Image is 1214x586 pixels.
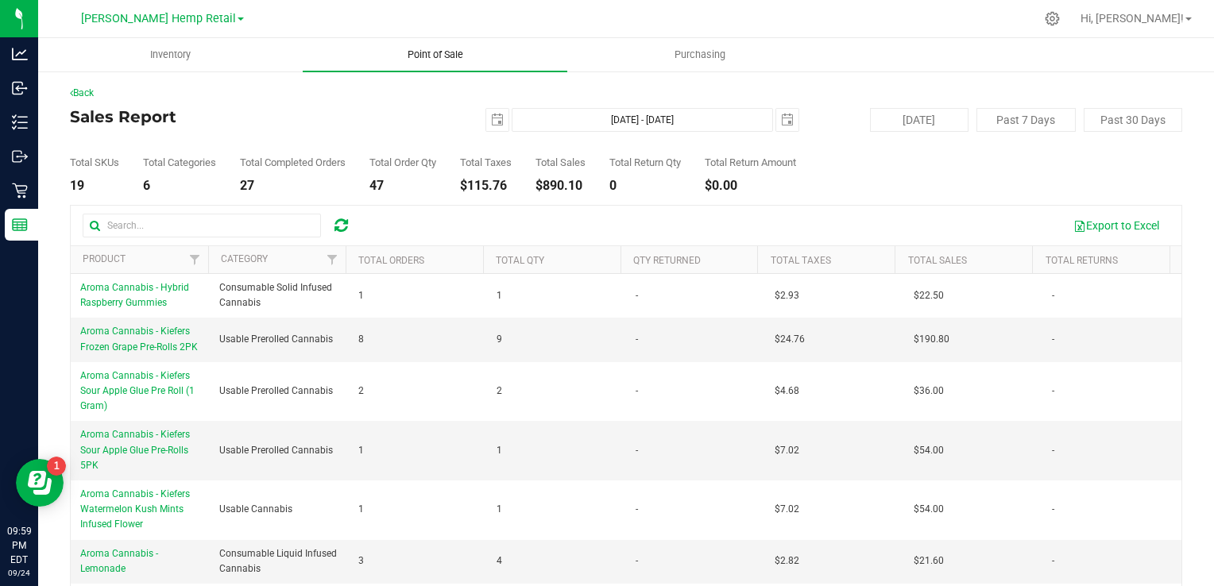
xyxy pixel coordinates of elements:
[358,502,364,517] span: 1
[386,48,485,62] span: Point of Sale
[497,443,502,458] span: 1
[633,255,701,266] a: Qty Returned
[1052,553,1054,569] span: -
[219,502,292,517] span: Usable Cannabis
[240,179,346,192] div: 27
[705,157,796,168] div: Total Return Amount
[219,443,333,458] span: Usable Prerolled Cannabis
[358,255,424,266] a: Total Orders
[914,332,949,347] span: $190.80
[460,157,512,168] div: Total Taxes
[535,157,586,168] div: Total Sales
[7,567,31,579] p: 09/24
[1081,12,1184,25] span: Hi, [PERSON_NAME]!
[636,332,638,347] span: -
[219,384,333,399] span: Usable Prerolled Cannabis
[70,157,119,168] div: Total SKUs
[80,548,158,574] span: Aroma Cannabis - Lemonade
[1084,108,1182,132] button: Past 30 Days
[486,109,508,131] span: select
[535,179,586,192] div: $890.10
[143,179,216,192] div: 6
[1052,502,1054,517] span: -
[705,179,796,192] div: $0.00
[358,553,364,569] span: 3
[80,488,190,530] span: Aroma Cannabis - Kiefers Watermelon Kush Mints Infused Flower
[240,157,346,168] div: Total Completed Orders
[497,553,502,569] span: 4
[914,288,944,303] span: $22.50
[636,288,638,303] span: -
[12,217,28,233] inline-svg: Reports
[319,246,346,273] a: Filter
[497,288,502,303] span: 1
[1046,255,1118,266] a: Total Returns
[182,246,208,273] a: Filter
[303,38,567,71] a: Point of Sale
[776,109,798,131] span: select
[636,553,638,569] span: -
[221,253,268,264] a: Category
[70,179,119,192] div: 19
[908,255,967,266] a: Total Sales
[80,326,198,352] span: Aroma Cannabis - Kiefers Frozen Grape Pre-Rolls 2PK
[219,280,339,310] span: Consumable Solid Infused Cannabis
[358,443,364,458] span: 1
[771,255,831,266] a: Total Taxes
[496,255,544,266] a: Total Qty
[83,214,321,237] input: Search...
[70,87,94,98] a: Back
[870,108,968,132] button: [DATE]
[775,553,799,569] span: $2.82
[775,384,799,399] span: $4.68
[219,546,339,576] span: Consumable Liquid Infused Cannabis
[12,80,28,96] inline-svg: Inbound
[369,157,436,168] div: Total Order Qty
[609,179,681,192] div: 0
[609,157,681,168] div: Total Return Qty
[12,46,28,62] inline-svg: Analytics
[143,157,216,168] div: Total Categories
[497,502,502,517] span: 1
[47,457,66,476] iframe: Resource center unread badge
[83,253,126,264] a: Product
[636,384,638,399] span: -
[636,443,638,458] span: -
[914,553,944,569] span: $21.60
[80,370,195,411] span: Aroma Cannabis - Kiefers Sour Apple Glue Pre Roll (1 Gram)
[358,332,364,347] span: 8
[775,288,799,303] span: $2.93
[1042,11,1062,26] div: Manage settings
[1052,332,1054,347] span: -
[7,524,31,567] p: 09:59 PM EDT
[460,179,512,192] div: $115.76
[129,48,212,62] span: Inventory
[219,332,333,347] span: Usable Prerolled Cannabis
[1063,212,1170,239] button: Export to Excel
[775,502,799,517] span: $7.02
[1052,384,1054,399] span: -
[81,12,236,25] span: [PERSON_NAME] Hemp Retail
[12,183,28,199] inline-svg: Retail
[12,114,28,130] inline-svg: Inventory
[80,282,189,308] span: Aroma Cannabis - Hybrid Raspberry Gummies
[358,384,364,399] span: 2
[12,148,28,164] inline-svg: Outbound
[567,38,832,71] a: Purchasing
[914,502,944,517] span: $54.00
[914,384,944,399] span: $36.00
[976,108,1075,132] button: Past 7 Days
[369,179,436,192] div: 47
[1052,443,1054,458] span: -
[38,38,303,71] a: Inventory
[497,384,502,399] span: 2
[1052,288,1054,303] span: -
[70,108,441,125] h4: Sales Report
[358,288,364,303] span: 1
[497,332,502,347] span: 9
[653,48,747,62] span: Purchasing
[80,429,190,470] span: Aroma Cannabis - Kiefers Sour Apple Glue Pre-Rolls 5PK
[775,443,799,458] span: $7.02
[16,459,64,507] iframe: Resource center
